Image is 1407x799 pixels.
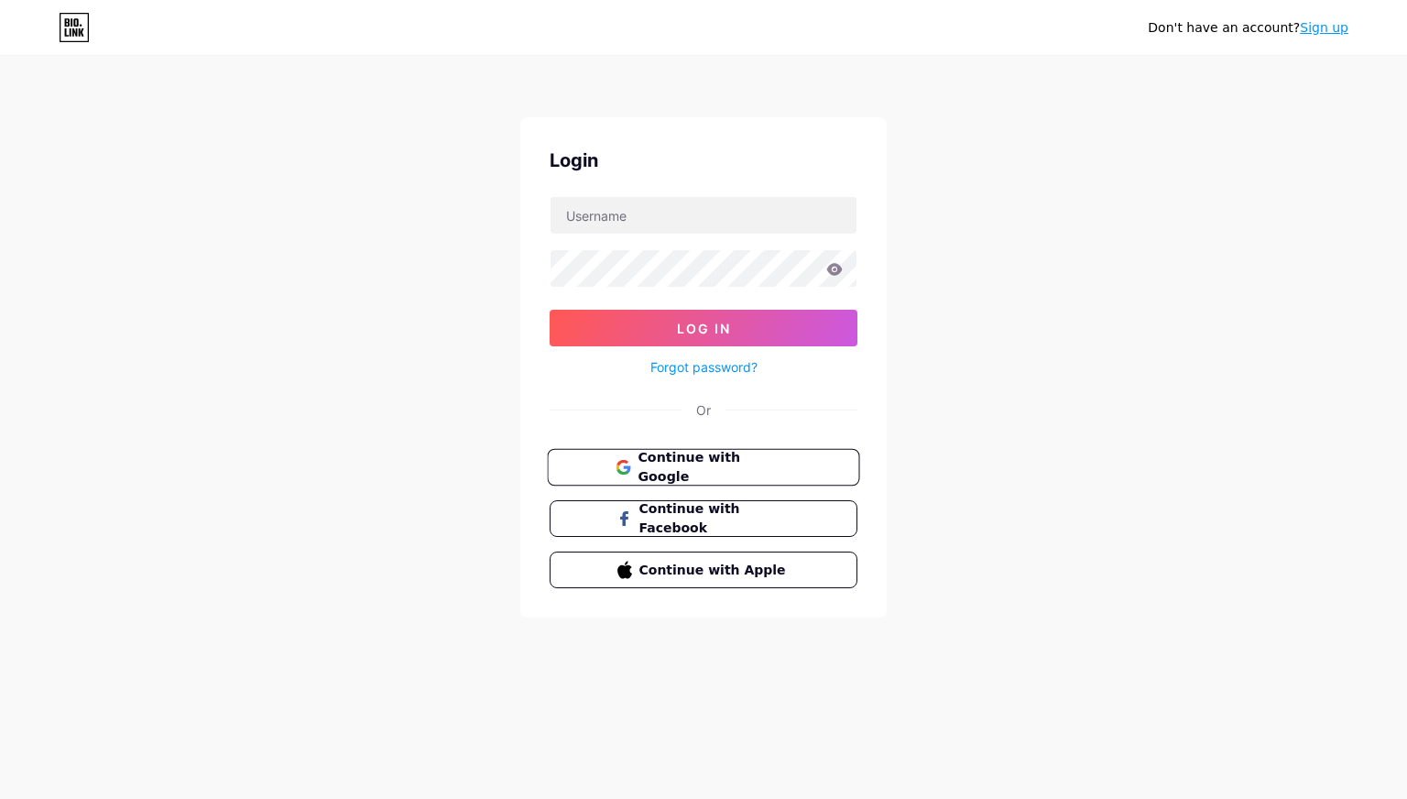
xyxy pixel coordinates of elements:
[639,561,791,580] span: Continue with Apple
[550,147,857,174] div: Login
[696,400,711,420] div: Or
[639,499,791,538] span: Continue with Facebook
[550,552,857,588] button: Continue with Apple
[550,449,857,486] a: Continue with Google
[650,357,758,377] a: Forgot password?
[550,310,857,346] button: Log In
[1148,18,1348,38] div: Don't have an account?
[638,448,791,487] span: Continue with Google
[1300,20,1348,35] a: Sign up
[551,197,856,234] input: Username
[547,449,859,487] button: Continue with Google
[550,500,857,537] button: Continue with Facebook
[677,321,731,336] span: Log In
